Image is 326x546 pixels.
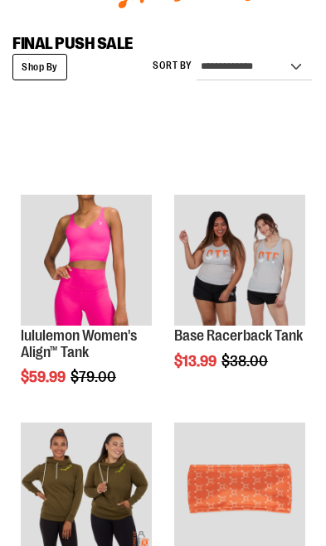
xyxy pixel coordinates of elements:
[174,195,305,328] a: Product image for Base Racerback Tank
[21,327,137,360] a: lululemon Women's Align™ Tank
[21,369,68,385] span: $59.99
[21,195,152,328] a: Product image for lululemon Womens Align Tank
[12,54,67,80] strong: Shop By
[174,353,219,370] span: $13.99
[153,59,192,73] label: Sort By
[174,195,305,326] img: Product image for Base Racerback Tank
[71,369,119,385] span: $79.00
[21,195,152,326] img: Product image for lululemon Womens Align Tank
[221,353,270,370] span: $38.00
[12,34,133,53] span: FINAL PUSH SALE
[166,186,314,412] div: product
[12,186,160,428] div: product
[174,327,303,344] a: Base Racerback Tank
